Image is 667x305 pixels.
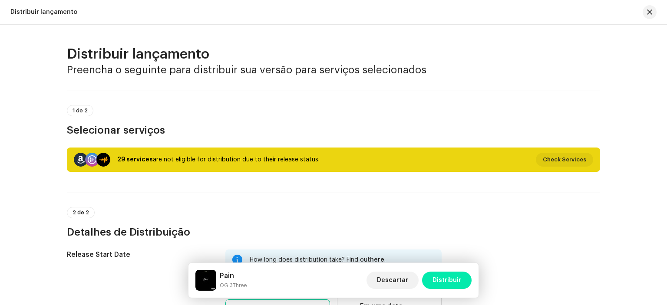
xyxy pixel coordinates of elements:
[67,249,211,260] h5: Release Start Date
[73,210,89,215] span: 2 de 2
[433,272,461,289] span: Distribuir
[220,271,247,281] h5: Pain
[67,225,600,239] h3: Detalhes de Distribuição
[73,108,88,113] span: 1 de 2
[67,46,600,63] h2: Distribuir lançamento
[370,257,384,263] span: here
[10,9,77,16] div: Distribuir lançamento
[67,123,600,137] h3: Selecionar serviços
[67,63,600,77] h3: Preencha o seguinte para distribuir sua versão para serviços selecionados
[195,270,216,291] img: 7d81d198-24fa-41d3-ba0e-5a6b15a668db
[377,272,408,289] span: Descartar
[367,272,419,289] button: Descartar
[422,272,472,289] button: Distribuir
[220,281,247,290] small: Pain
[543,151,586,168] span: Check Services
[117,154,320,165] div: are not eligible for distribution due to their release status.
[250,255,435,265] div: How long does distribution take? Find out .
[117,157,153,163] strong: 29 services
[536,153,593,167] button: Check Services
